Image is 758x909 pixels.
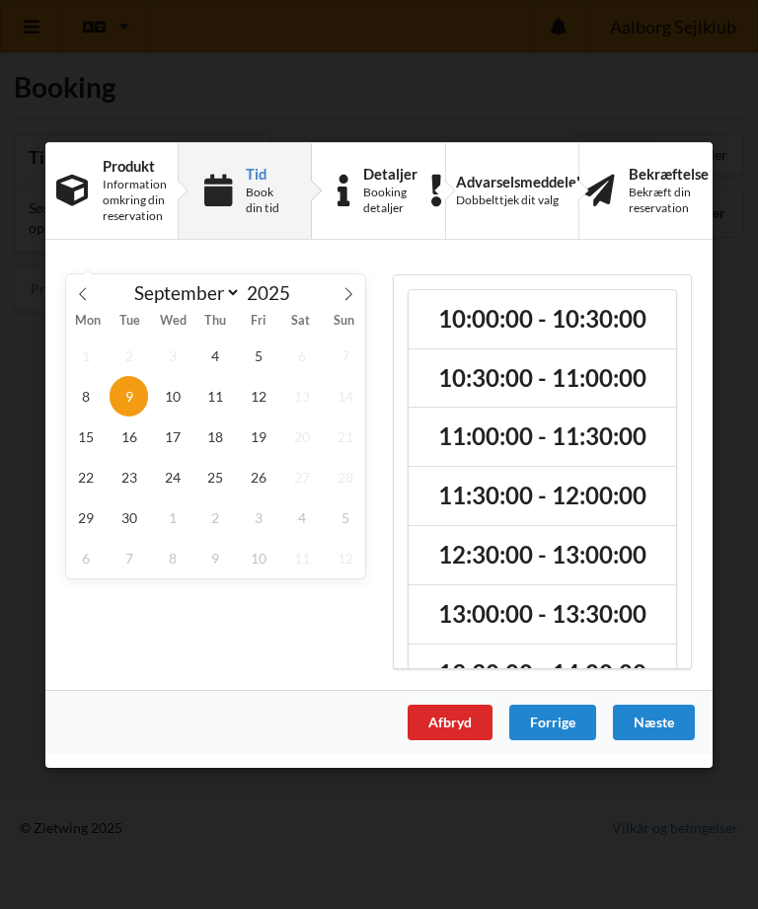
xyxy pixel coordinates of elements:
div: Book din tid [246,185,285,216]
span: September 3, 2025 [153,335,191,375]
span: September 5, 2025 [240,335,278,375]
div: Dobbelttjek dit valg [456,192,594,208]
div: Forrige [509,704,596,739]
h2: 11:00:00 - 11:30:00 [422,421,662,452]
span: Thu [194,315,237,328]
span: September 29, 2025 [66,496,105,537]
span: October 12, 2025 [327,537,365,577]
span: October 5, 2025 [327,496,365,537]
h2: 10:00:00 - 10:30:00 [422,303,662,334]
div: Produkt [103,157,167,173]
div: Næste [613,704,695,739]
span: September 12, 2025 [240,375,278,416]
span: October 7, 2025 [110,537,148,577]
span: September 9, 2025 [110,375,148,416]
span: September 11, 2025 [196,375,235,416]
div: Detaljer [363,165,418,181]
select: Month [125,280,242,305]
h2: 13:00:00 - 13:30:00 [422,599,662,630]
div: Information omkring din reservation [103,177,167,224]
h2: 13:30:00 - 14:00:00 [422,658,662,689]
span: September 6, 2025 [283,335,322,375]
span: September 23, 2025 [110,456,148,496]
span: October 10, 2025 [240,537,278,577]
div: Bekræftelse [629,165,709,181]
span: September 24, 2025 [153,456,191,496]
span: Sat [279,315,322,328]
span: September 26, 2025 [240,456,278,496]
span: October 3, 2025 [240,496,278,537]
span: September 10, 2025 [153,375,191,416]
span: September 14, 2025 [327,375,365,416]
span: Wed [152,315,194,328]
span: October 1, 2025 [153,496,191,537]
span: September 2, 2025 [110,335,148,375]
span: September 19, 2025 [240,416,278,456]
span: September 8, 2025 [66,375,105,416]
span: October 8, 2025 [153,537,191,577]
span: October 2, 2025 [196,496,235,537]
span: Sun [323,315,365,328]
span: September 17, 2025 [153,416,191,456]
span: September 28, 2025 [327,456,365,496]
div: Advarselsmeddelelse [456,173,594,189]
h2: 10:30:00 - 11:00:00 [422,362,662,393]
span: September 15, 2025 [66,416,105,456]
span: September 20, 2025 [283,416,322,456]
span: October 9, 2025 [196,537,235,577]
span: Fri [237,315,279,328]
span: September 1, 2025 [66,335,105,375]
span: Mon [66,315,109,328]
span: October 11, 2025 [283,537,322,577]
input: Year [241,281,306,304]
div: Tid [246,165,285,181]
span: September 13, 2025 [283,375,322,416]
h2: 12:30:00 - 13:00:00 [422,540,662,570]
span: September 18, 2025 [196,416,235,456]
span: September 16, 2025 [110,416,148,456]
span: Tue [109,315,151,328]
span: October 6, 2025 [66,537,105,577]
div: Afbryd [408,704,493,739]
span: September 7, 2025 [327,335,365,375]
span: September 30, 2025 [110,496,148,537]
span: September 22, 2025 [66,456,105,496]
span: September 27, 2025 [283,456,322,496]
h2: 11:30:00 - 12:00:00 [422,481,662,511]
div: Bekræft din reservation [629,185,709,216]
span: September 21, 2025 [327,416,365,456]
span: September 25, 2025 [196,456,235,496]
span: October 4, 2025 [283,496,322,537]
span: September 4, 2025 [196,335,235,375]
div: Booking detaljer [363,185,418,216]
